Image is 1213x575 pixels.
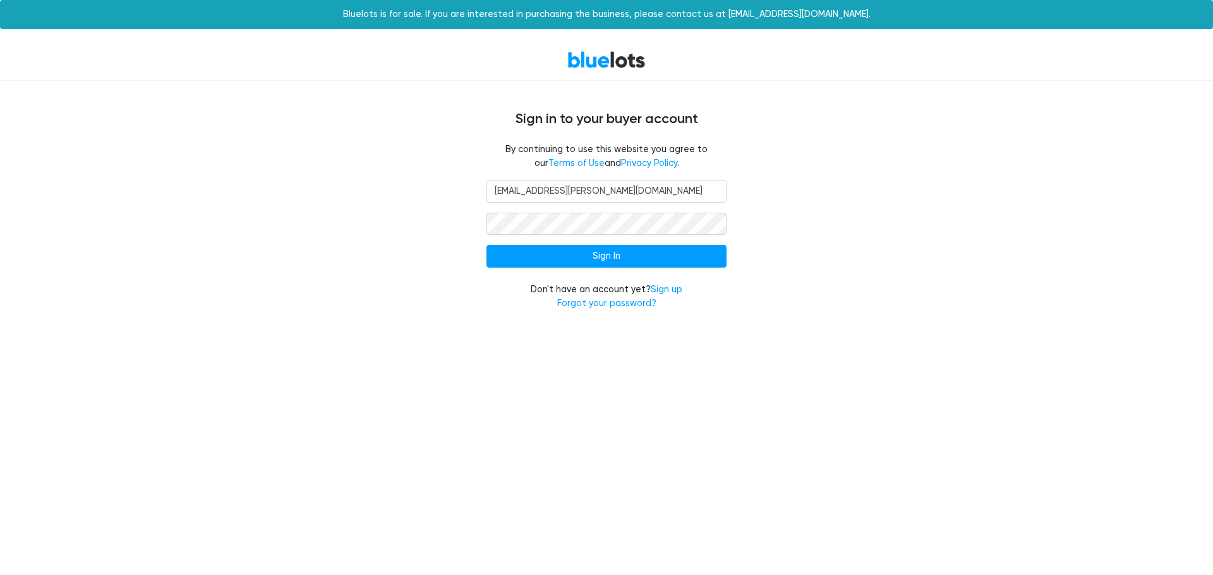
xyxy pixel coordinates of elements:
[486,283,727,310] div: Don't have an account yet?
[486,180,727,203] input: Email
[621,158,677,169] a: Privacy Policy
[486,245,727,268] input: Sign In
[227,111,986,127] h4: Sign in to your buyer account
[548,158,605,169] a: Terms of Use
[486,143,727,170] fieldset: By continuing to use this website you agree to our and .
[651,284,682,295] a: Sign up
[567,50,646,69] a: BlueLots
[557,298,656,309] a: Forgot your password?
